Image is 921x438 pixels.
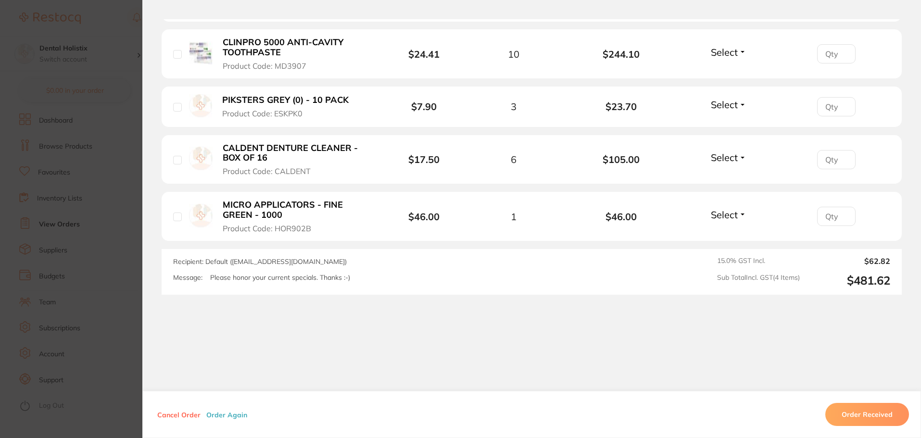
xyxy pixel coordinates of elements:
[220,143,374,176] button: CALDENT DENTURE CLEANER - BOX OF 16 Product Code: CALDENT
[708,46,749,58] button: Select
[825,403,909,426] button: Order Received
[223,200,371,220] b: MICRO APPLICATORS - FINE GREEN - 1000
[203,410,250,419] button: Order Again
[817,150,856,169] input: Qty
[219,95,359,118] button: PIKSTERS GREY (0) - 10 PACK Product Code: ESKPK0
[189,94,212,117] img: PIKSTERS GREY (0) - 10 PACK
[173,257,347,266] span: Recipient: Default ( [EMAIL_ADDRESS][DOMAIN_NAME] )
[220,200,374,233] button: MICRO APPLICATORS - FINE GREEN - 1000 Product Code: HOR902B
[189,147,213,170] img: CALDENT DENTURE CLEANER - BOX OF 16
[711,209,738,221] span: Select
[708,209,749,221] button: Select
[807,274,890,288] output: $481.62
[220,37,374,71] button: CLINPRO 5000 ANTI-CAVITY TOOTHPASTE Product Code: MD3907
[708,99,749,111] button: Select
[511,101,517,112] span: 3
[411,100,437,113] b: $7.90
[223,167,311,175] span: Product Code: CALDENT
[508,49,519,60] span: 10
[210,274,350,282] p: Please honor your current specials. Thanks :-)
[154,410,203,419] button: Cancel Order
[717,274,800,288] span: Sub Total Incl. GST ( 4 Items)
[189,204,213,227] img: MICRO APPLICATORS - FINE GREEN - 1000
[817,97,856,116] input: Qty
[408,48,440,60] b: $24.41
[568,154,675,165] b: $105.00
[408,153,440,165] b: $17.50
[711,46,738,58] span: Select
[717,257,800,265] span: 15.0 % GST Incl.
[817,207,856,226] input: Qty
[222,95,349,105] b: PIKSTERS GREY (0) - 10 PACK
[568,101,675,112] b: $23.70
[711,99,738,111] span: Select
[568,211,675,222] b: $46.00
[223,224,311,233] span: Product Code: HOR902B
[817,44,856,63] input: Qty
[222,109,303,118] span: Product Code: ESKPK0
[511,211,517,222] span: 1
[511,154,517,165] span: 6
[173,274,202,282] label: Message:
[408,211,440,223] b: $46.00
[189,41,213,65] img: CLINPRO 5000 ANTI-CAVITY TOOTHPASTE
[711,151,738,163] span: Select
[223,38,371,57] b: CLINPRO 5000 ANTI-CAVITY TOOTHPASTE
[708,151,749,163] button: Select
[807,257,890,265] output: $62.82
[223,62,306,70] span: Product Code: MD3907
[223,143,371,163] b: CALDENT DENTURE CLEANER - BOX OF 16
[568,49,675,60] b: $244.10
